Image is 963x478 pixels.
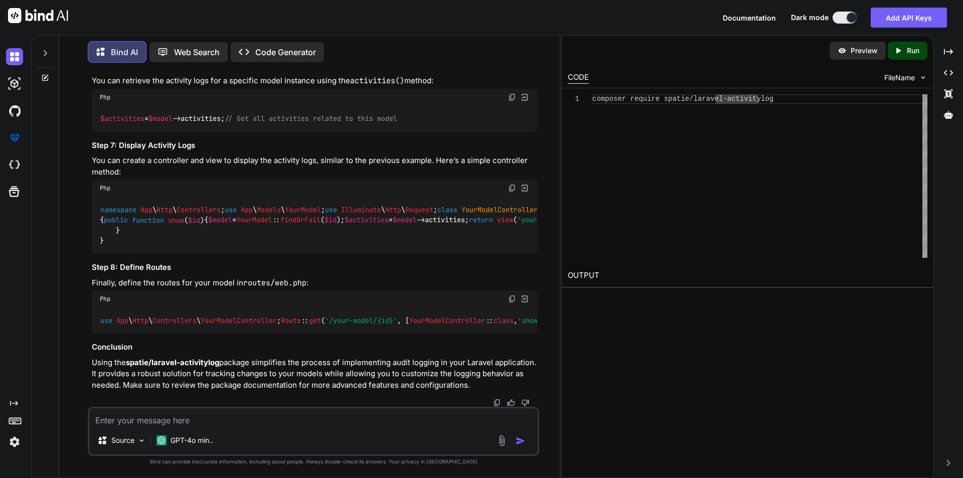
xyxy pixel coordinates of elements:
span: YourModel [285,205,321,214]
div: 1 [568,94,579,104]
span: App [241,205,253,214]
button: Add API Keys [871,8,947,28]
span: $id [188,216,200,225]
span: public [104,216,128,225]
span: $activities [100,114,144,123]
p: Preview [851,46,878,56]
img: premium [6,129,23,146]
code: routes/web.php [243,278,306,288]
span: Dark mode [791,13,829,23]
span: use [100,316,112,325]
span: 'show' [518,316,542,325]
span: Http [385,205,401,214]
span: use [325,205,337,214]
h3: Step 7: Display Activity Logs [92,140,537,151]
span: class [437,205,457,214]
span: namespace [100,205,136,214]
span: Http [156,205,173,214]
span: get [309,316,321,325]
span: FileName [884,73,915,83]
p: Bind AI [111,46,138,58]
span: Controllers [152,316,197,325]
span: '/your-model/{id}' [325,316,397,325]
img: copy [508,184,516,192]
p: Web Search [174,46,220,58]
button: Documentation [723,13,776,23]
span: App [140,205,152,214]
span: ( ) [132,216,204,225]
img: Open in Browser [520,294,529,303]
span: Models [257,205,281,214]
img: attachment [496,435,508,446]
div: CODE [568,72,589,84]
h3: Conclusion [92,342,537,353]
span: Php [100,93,110,101]
span: YourModelController [409,316,486,325]
span: 'your_[DOMAIN_NAME]' [517,216,597,225]
span: Route [281,316,301,325]
p: You can retrieve the activity logs for a specific model instance using the method: [92,75,537,87]
span: $model [208,216,232,225]
span: $activities [345,216,389,225]
img: copy [493,399,501,407]
p: Bind can provide inaccurate information, including about people. Always double-check its answers.... [88,458,539,465]
span: composer require spatie/laravel-activitylog [592,95,773,103]
strong: spatie/laravel-activitylog [126,358,219,367]
span: Documentation [723,14,776,22]
p: Code Generator [255,46,316,58]
code: \ \ ; \ \ ; \ \ ; { { = :: ( ); = ->activities; ( , ( , )); } } [100,205,726,246]
span: YourModelController [461,205,538,214]
code: activities() [350,76,404,86]
p: Source [111,435,134,445]
img: copy [508,93,516,101]
p: Using the package simplifies the process of implementing audit logging in your Laravel applicatio... [92,357,537,391]
span: Illuminate [341,205,381,214]
img: Open in Browser [520,93,529,102]
span: App [116,316,128,325]
p: Finally, define the routes for your model in : [92,277,537,289]
span: return [469,216,493,225]
img: cloudideIcon [6,156,23,174]
img: preview [838,46,847,55]
img: Bind AI [8,8,68,23]
span: YourModelController [201,316,277,325]
img: like [507,399,515,407]
span: $model [393,216,417,225]
img: icon [516,436,526,446]
span: use [225,205,237,214]
span: Request [405,205,433,214]
span: class [494,316,514,325]
span: function [132,216,164,225]
h2: OUTPUT [562,264,933,287]
img: GPT-4o mini [156,435,167,445]
p: Run [907,46,919,56]
span: Php [100,295,110,303]
code: \ \ \ ; :: ( , [ :: , ])-> ( ); [100,315,635,326]
span: Http [132,316,148,325]
p: You can create a controller and view to display the activity logs, similar to the previous exampl... [92,155,537,178]
span: // Get all activities related to this model [225,114,397,123]
img: settings [6,433,23,450]
img: darkAi-studio [6,75,23,92]
span: $model [148,114,173,123]
span: findOrFail [280,216,320,225]
code: = ->activities; [100,113,398,124]
span: $id [325,216,337,225]
img: Open in Browser [520,184,529,193]
img: chevron down [919,73,927,82]
span: Php [100,184,110,192]
img: Pick Models [137,436,146,445]
span: Controllers [177,205,221,214]
img: githubDark [6,102,23,119]
h3: Step 8: Define Routes [92,262,537,273]
span: show [168,216,184,225]
img: darkChat [6,48,23,65]
span: view [497,216,513,225]
img: copy [508,295,516,303]
img: dislike [521,399,529,407]
span: YourModel [236,216,272,225]
p: GPT-4o min.. [171,435,213,445]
